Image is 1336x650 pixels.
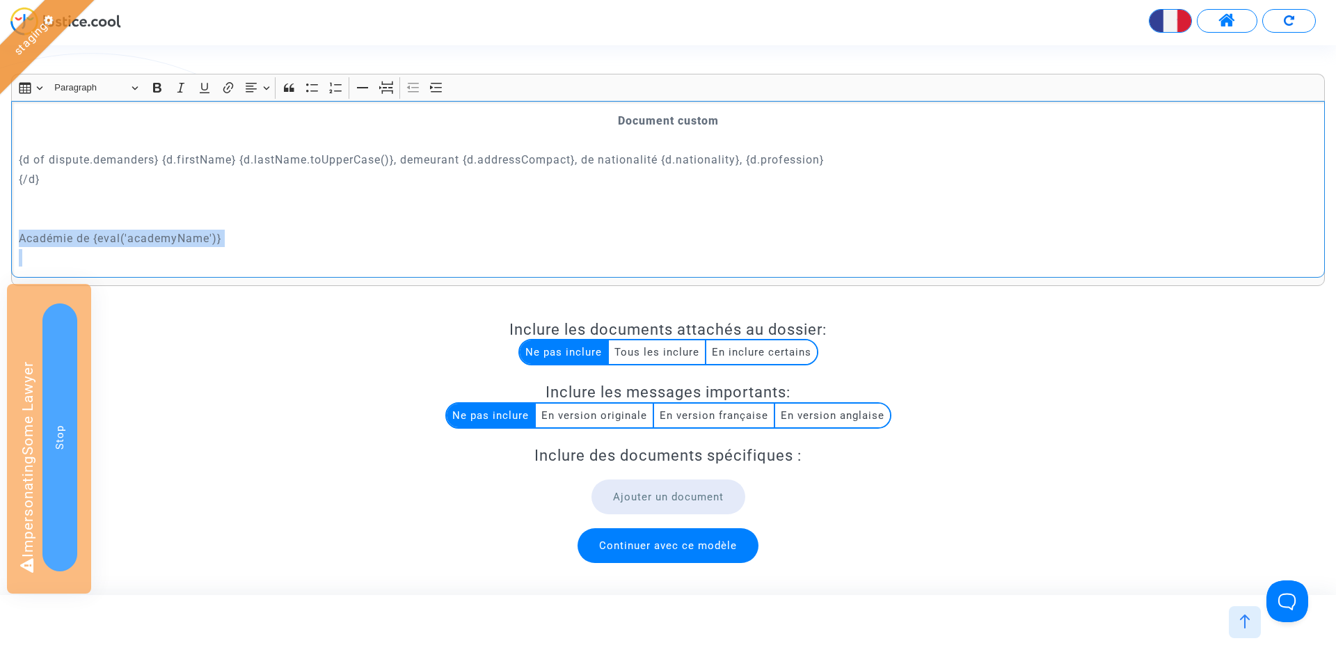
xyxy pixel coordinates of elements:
img: Recommencer le formulaire [1284,15,1294,26]
button: Changer la langue [1149,9,1192,33]
a: staging [11,19,50,58]
iframe: Help Scout Beacon - Open [1266,580,1308,622]
button: Paragraph [48,77,144,99]
button: Accéder à mon espace utilisateur [1197,9,1257,33]
span: Paragraph [54,79,127,96]
img: jc-logo.svg [10,7,121,35]
div: Editor toolbar [11,74,1325,101]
